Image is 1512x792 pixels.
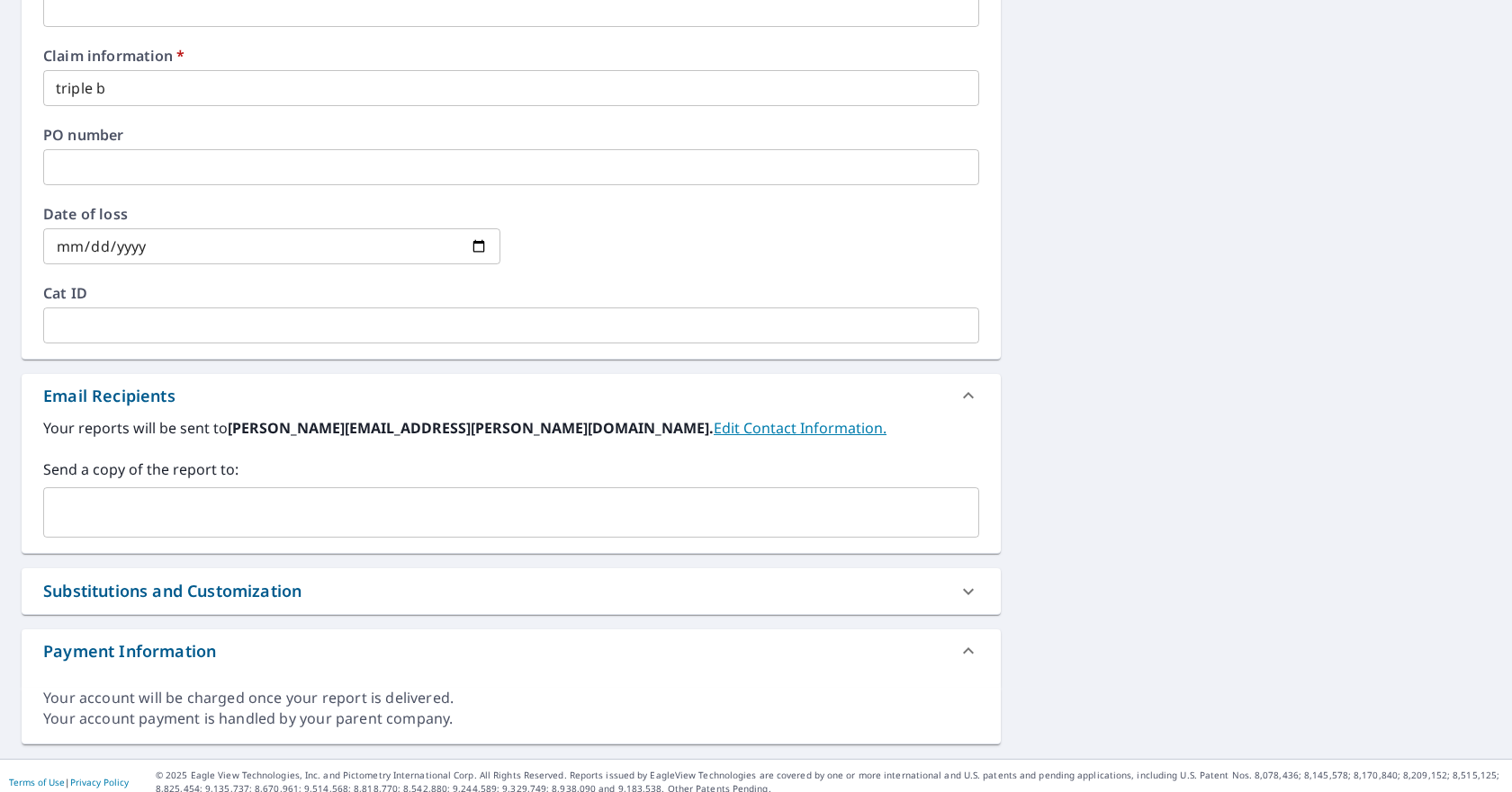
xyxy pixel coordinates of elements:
a: Privacy Policy [70,776,129,788]
label: Date of loss [43,207,500,221]
b: [PERSON_NAME][EMAIL_ADDRESS][PERSON_NAME][DOMAIN_NAME]. [228,418,714,438]
div: Email Recipients [22,374,1001,417]
label: Claim information [43,49,979,63]
a: EditContactInfo [714,418,886,438]
div: Substitutions and Customization [43,579,301,603]
label: Cat ID [43,286,979,300]
div: Your account will be charged once your report is delivered. [43,688,979,708]
div: Email Recipients [43,384,175,408]
a: Terms of Use [9,776,65,788]
p: | [9,777,129,788]
label: Your reports will be sent to [43,417,979,439]
label: PO number [43,128,979,142]
label: Send a copy of the report to: [43,458,979,480]
div: Substitutions and Customization [22,568,1001,614]
div: Payment Information [43,639,216,663]
div: Your account payment is handled by your parent company. [43,708,979,729]
div: Payment Information [22,629,1001,672]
